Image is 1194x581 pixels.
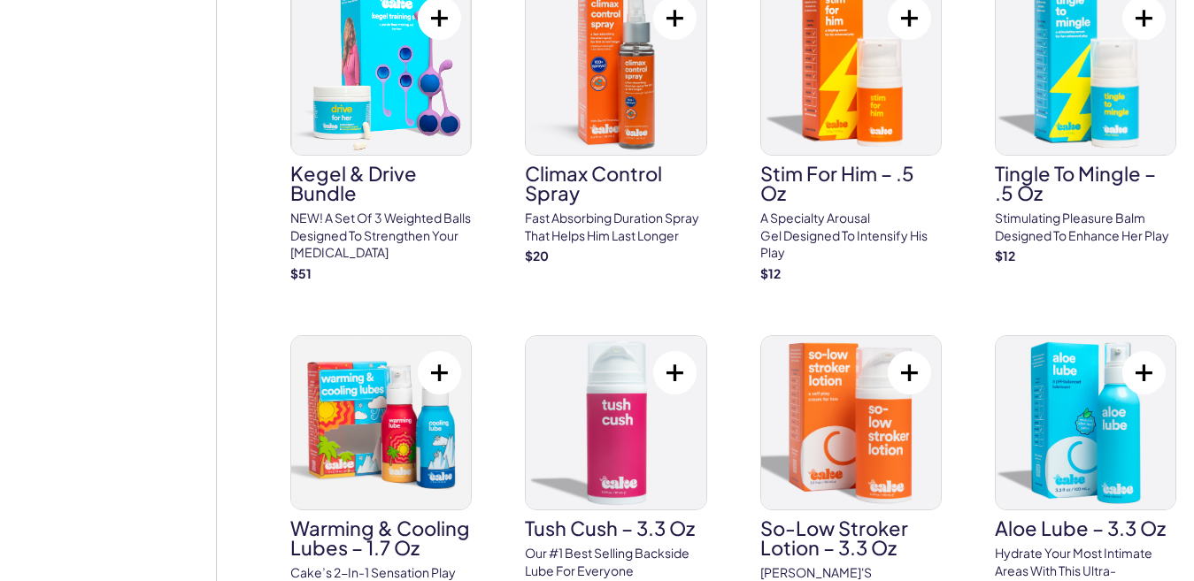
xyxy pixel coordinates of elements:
[525,210,706,244] p: Fast absorbing duration spray that helps him last longer
[996,336,1175,509] img: Aloe Lube – 3.3 oz
[290,518,472,557] h3: Warming & Cooling Lubes – 1.7 oz
[525,164,706,203] h3: Climax Control Spray
[995,164,1176,203] h3: Tingle To Mingle – .5 oz
[761,336,941,509] img: So-Low Stroker Lotion – 3.3 oz
[760,164,942,203] h3: Stim For Him – .5 oz
[525,518,706,538] h3: Tush Cush – 3.3 oz
[526,336,705,509] img: Tush Cush – 3.3 oz
[995,518,1176,538] h3: Aloe Lube – 3.3 oz
[525,545,706,579] p: Our #1 best selling backside lube for everyone
[290,210,472,262] p: NEW! A set of 3 weighted balls designed to strengthen your [MEDICAL_DATA]
[760,265,781,281] strong: $ 12
[290,164,472,203] h3: Kegel & Drive Bundle
[995,210,1176,244] p: Stimulating pleasure balm designed to enhance her play
[760,518,942,557] h3: So-Low Stroker Lotion – 3.3 oz
[760,210,942,262] p: A specialty arousal gel designed to intensify his play
[525,248,549,264] strong: $ 20
[290,265,312,281] strong: $ 51
[291,336,471,509] img: Warming & Cooling Lubes – 1.7 oz
[995,248,1015,264] strong: $ 12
